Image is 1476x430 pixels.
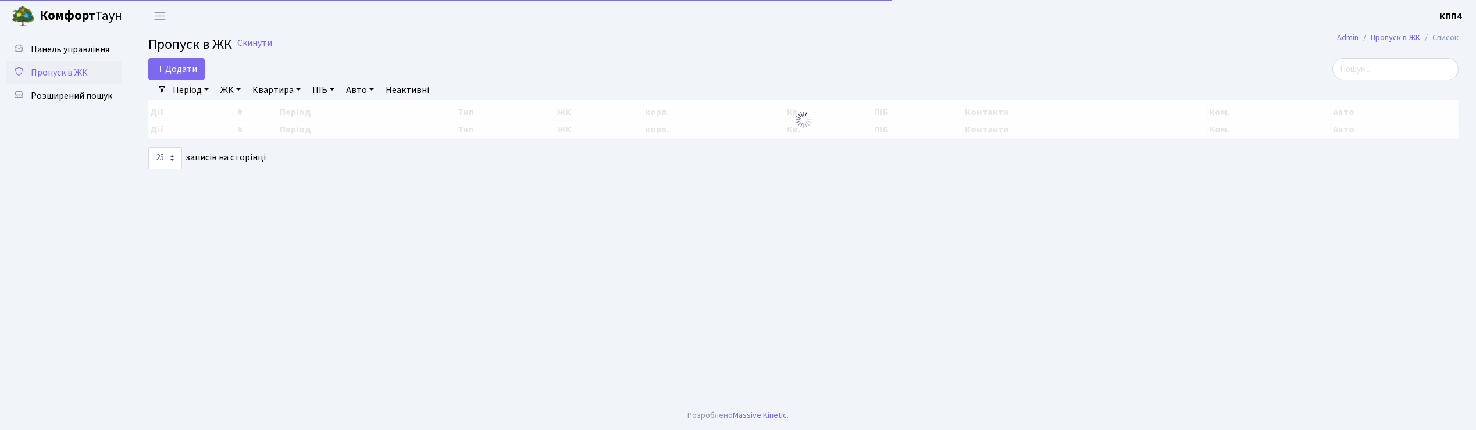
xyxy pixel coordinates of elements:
a: Квартира [248,80,305,100]
a: Панель управління [6,38,122,61]
a: Admin [1337,31,1359,44]
a: Скинути [237,38,272,49]
a: Неактивні [381,80,434,100]
a: Розширений пошук [6,84,122,107]
div: Розроблено . [687,409,789,422]
a: Massive Kinetic [733,409,787,421]
b: Комфорт [40,6,95,25]
li: Список [1420,31,1459,44]
button: Переключити навігацію [145,6,174,26]
a: Пропуск в ЖК [6,61,122,84]
a: ЖК [216,80,245,100]
span: Розширений пошук [31,89,112,102]
a: Додати [148,58,205,80]
label: записів на сторінці [148,147,266,169]
span: Панель управління [31,43,109,56]
img: logo.png [12,5,35,28]
span: Таун [40,6,122,26]
span: Пропуск в ЖК [148,34,232,55]
select: записів на сторінці [148,147,182,169]
a: ПІБ [308,80,339,100]
input: Пошук... [1332,58,1459,80]
a: Пропуск в ЖК [1371,31,1420,44]
a: Авто [341,80,379,100]
img: Обробка... [794,110,813,129]
nav: breadcrumb [1320,26,1476,50]
span: Додати [156,63,197,76]
a: КПП4 [1439,9,1462,23]
b: КПП4 [1439,10,1462,23]
span: Пропуск в ЖК [31,66,88,79]
a: Період [168,80,213,100]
